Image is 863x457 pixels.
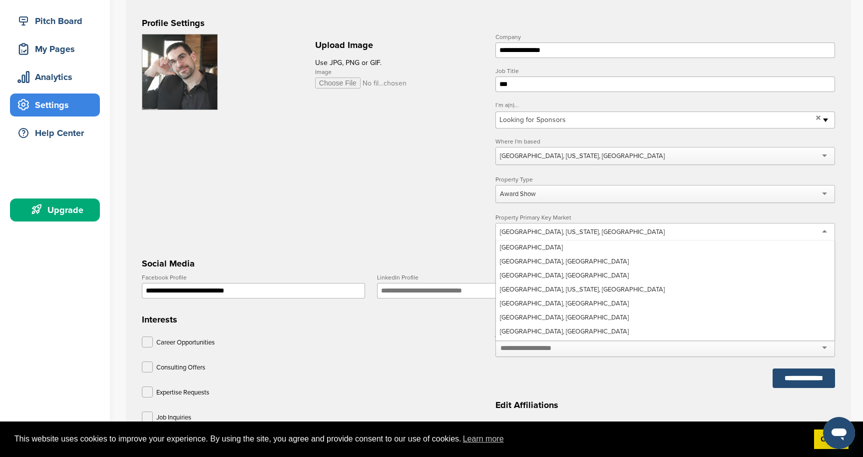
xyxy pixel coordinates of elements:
[10,121,100,144] a: Help Center
[461,431,505,446] a: learn more about cookies
[496,268,835,282] div: [GEOGRAPHIC_DATA], [GEOGRAPHIC_DATA]
[10,9,100,32] a: Pitch Board
[142,16,835,30] h3: Profile Settings
[156,361,205,374] p: Consulting Offers
[15,68,100,86] div: Analytics
[10,93,100,116] a: Settings
[142,274,365,280] label: Facebook Profile
[315,69,481,75] label: Image
[495,214,835,220] label: Property Primary Key Market
[14,431,806,446] span: This website uses cookies to improve your experience. By using the site, you agree and provide co...
[496,324,835,338] div: [GEOGRAPHIC_DATA], [GEOGRAPHIC_DATA]
[142,256,835,270] h3: Social Media
[315,56,481,69] p: Use JPG, PNG or GIF.
[142,312,481,326] h3: Interests
[15,201,100,219] div: Upgrade
[156,336,215,349] p: Career Opportunities
[495,34,835,40] label: Company
[15,96,100,114] div: Settings
[495,398,835,412] h3: Edit Affiliations
[496,254,835,268] div: [GEOGRAPHIC_DATA], [GEOGRAPHIC_DATA]
[496,338,835,352] div: [GEOGRAPHIC_DATA], [GEOGRAPHIC_DATA]
[377,274,600,280] label: LinkedIn Profile
[10,198,100,221] a: Upgrade
[156,386,209,399] p: Expertise Requests
[156,411,191,424] p: Job Inquiries
[500,189,536,198] div: Award Show
[496,282,835,296] div: [GEOGRAPHIC_DATA], [US_STATE], [GEOGRAPHIC_DATA]
[499,114,812,126] span: Looking for Sponsors
[814,429,849,449] a: dismiss cookie message
[15,40,100,58] div: My Pages
[823,417,855,449] iframe: Button to launch messaging window
[496,296,835,310] div: [GEOGRAPHIC_DATA], [GEOGRAPHIC_DATA]
[496,240,835,254] div: [GEOGRAPHIC_DATA]
[495,176,835,182] label: Property Type
[15,12,100,30] div: Pitch Board
[10,37,100,60] a: My Pages
[495,102,835,108] label: I’m a(n)...
[496,310,835,324] div: [GEOGRAPHIC_DATA], [GEOGRAPHIC_DATA]
[500,227,665,236] div: [GEOGRAPHIC_DATA], [US_STATE], [GEOGRAPHIC_DATA]
[10,65,100,88] a: Analytics
[495,138,835,144] label: Where I'm based
[142,34,217,109] img: Scottmenzel
[500,151,665,160] div: [GEOGRAPHIC_DATA], [US_STATE], [GEOGRAPHIC_DATA]
[495,68,835,74] label: Job Title
[15,124,100,142] div: Help Center
[315,38,481,52] h2: Upload Image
